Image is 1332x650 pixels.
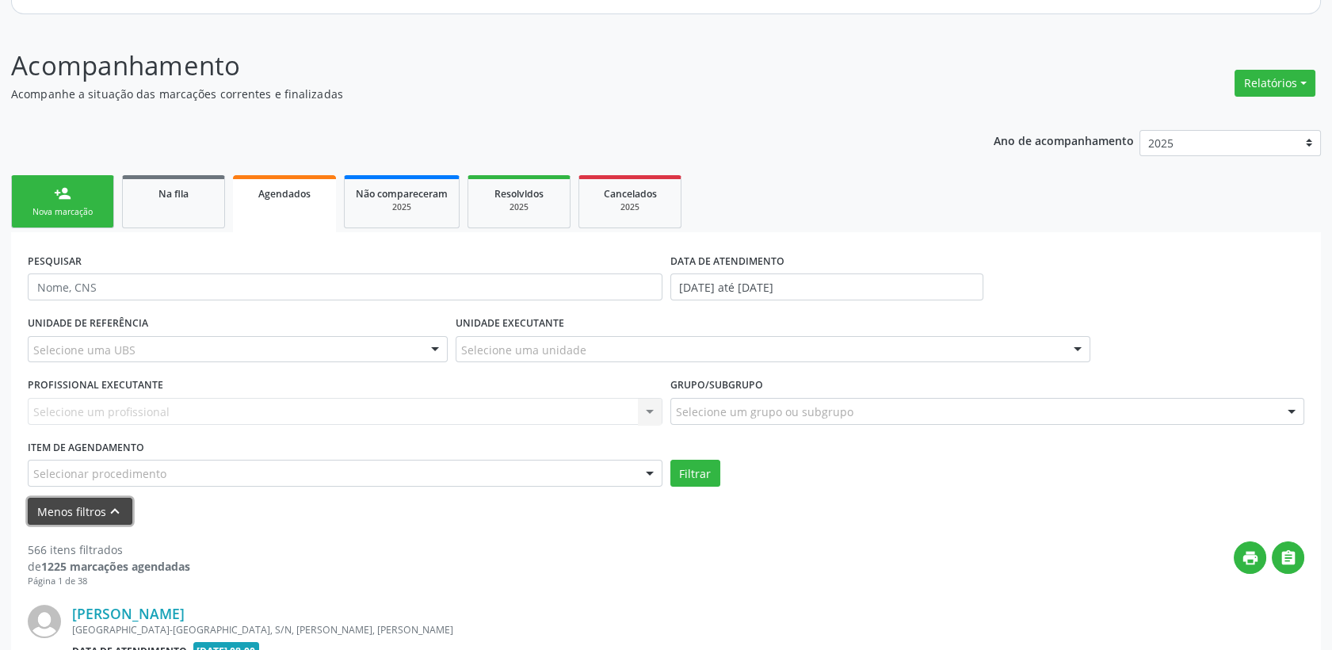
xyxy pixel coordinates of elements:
a: [PERSON_NAME] [72,605,185,622]
label: PROFISSIONAL EXECUTANTE [28,373,163,398]
div: [GEOGRAPHIC_DATA]-[GEOGRAPHIC_DATA], S/N, [PERSON_NAME], [PERSON_NAME] [72,623,1067,637]
span: Resolvidos [494,187,544,201]
span: Selecionar procedimento [33,465,166,482]
span: Cancelados [604,187,657,201]
span: Agendados [258,187,311,201]
label: UNIDADE EXECUTANTE [456,312,564,336]
p: Acompanhamento [11,46,928,86]
div: person_add [54,185,71,202]
strong: 1225 marcações agendadas [41,559,190,574]
div: Página 1 de 38 [28,575,190,588]
div: 2025 [479,201,559,213]
label: Item de agendamento [28,436,144,461]
button: print [1234,541,1266,574]
span: Na fila [158,187,189,201]
img: img [28,605,61,638]
div: 2025 [356,201,448,213]
i: print [1242,549,1259,567]
p: Acompanhe a situação das marcações correntes e finalizadas [11,86,928,102]
label: DATA DE ATENDIMENTO [670,249,784,273]
div: 2025 [590,201,670,213]
span: Selecione uma unidade [461,342,586,358]
i:  [1280,549,1297,567]
span: Não compareceram [356,187,448,201]
div: Nova marcação [23,206,102,218]
i: keyboard_arrow_up [106,503,124,520]
button: Menos filtroskeyboard_arrow_up [28,498,132,526]
button:  [1272,541,1304,574]
span: Selecione uma UBS [33,342,135,358]
label: Grupo/Subgrupo [670,373,763,398]
input: Nome, CNS [28,273,662,300]
button: Filtrar [670,460,720,487]
label: PESQUISAR [28,249,82,273]
span: Selecione um grupo ou subgrupo [676,403,853,420]
div: de [28,558,190,575]
label: UNIDADE DE REFERÊNCIA [28,312,148,336]
input: Selecione um intervalo [670,273,983,300]
div: 566 itens filtrados [28,541,190,558]
button: Relatórios [1235,70,1315,97]
p: Ano de acompanhamento [994,130,1134,150]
